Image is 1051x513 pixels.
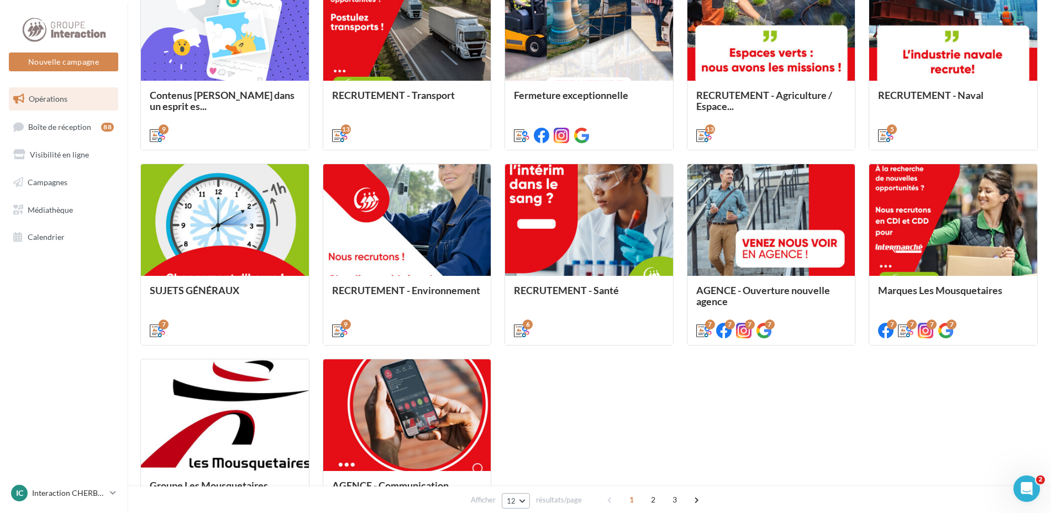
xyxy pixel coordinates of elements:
[7,226,120,249] a: Calendrier
[9,483,118,504] a: IC Interaction CHERBOURG
[28,122,91,131] span: Boîte de réception
[16,488,23,499] span: IC
[7,115,120,139] a: Boîte de réception88
[523,320,533,329] div: 6
[725,320,735,329] div: 7
[332,89,455,101] span: RECRUTEMENT - Transport
[7,87,120,111] a: Opérations
[471,495,496,505] span: Afficher
[1013,475,1040,502] iframe: Intercom live chat
[878,89,984,101] span: RECRUTEMENT - Naval
[28,232,65,242] span: Calendrier
[28,205,73,214] span: Médiathèque
[150,89,295,112] span: Contenus [PERSON_NAME] dans un esprit es...
[623,491,640,509] span: 1
[745,320,755,329] div: 7
[159,124,169,134] div: 9
[666,491,684,509] span: 3
[514,89,628,101] span: Fermeture exceptionnelle
[101,123,114,132] div: 88
[7,171,120,194] a: Campagnes
[9,53,118,71] button: Nouvelle campagne
[536,495,582,505] span: résultats/page
[887,320,897,329] div: 7
[696,89,832,112] span: RECRUTEMENT - Agriculture / Espace...
[705,124,715,134] div: 13
[765,320,775,329] div: 7
[159,320,169,329] div: 7
[341,124,351,134] div: 13
[502,493,530,509] button: 12
[927,320,937,329] div: 7
[887,124,897,134] div: 5
[507,496,516,505] span: 12
[341,320,351,329] div: 9
[696,284,830,307] span: AGENCE - Ouverture nouvelle agence
[32,488,106,499] p: Interaction CHERBOURG
[947,320,957,329] div: 7
[29,94,67,103] span: Opérations
[332,284,480,296] span: RECRUTEMENT - Environnement
[705,320,715,329] div: 7
[514,284,619,296] span: RECRUTEMENT - Santé
[644,491,662,509] span: 2
[150,479,268,491] span: Groupe Les Mousquetaires
[30,150,89,159] span: Visibilité en ligne
[7,143,120,166] a: Visibilité en ligne
[1036,475,1045,484] span: 2
[28,177,67,187] span: Campagnes
[150,284,239,296] span: SUJETS GÉNÉRAUX
[878,284,1002,296] span: Marques Les Mousquetaires
[332,479,449,491] span: AGENCE - Communication
[7,198,120,222] a: Médiathèque
[907,320,917,329] div: 7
